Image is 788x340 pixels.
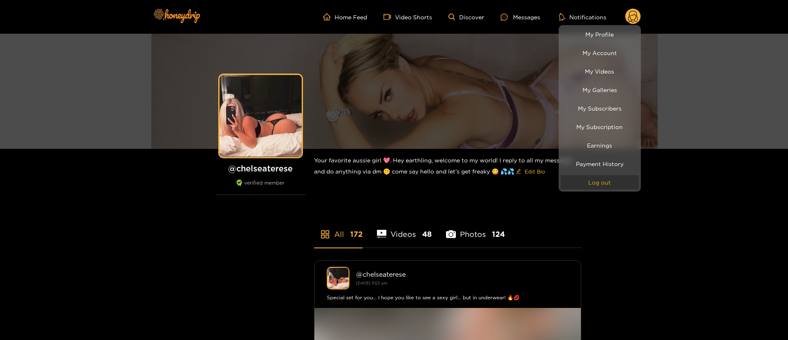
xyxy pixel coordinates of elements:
a: My Videos [561,64,639,79]
a: My Subscribers [561,101,639,116]
a: My Profile [561,27,639,42]
a: My Galleries [561,83,639,97]
a: My Account [561,46,639,60]
a: My Subscription [561,120,639,134]
a: Payment History [561,157,639,171]
button: Log out [561,175,639,190]
a: Earnings [561,138,639,153]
